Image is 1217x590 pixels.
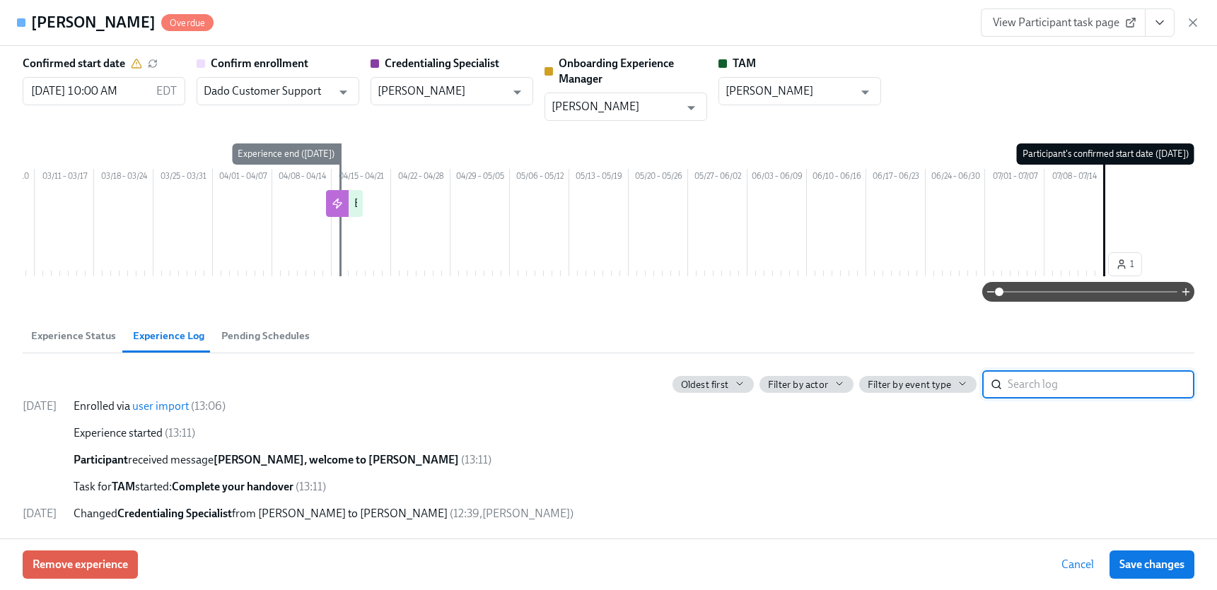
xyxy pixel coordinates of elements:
span: Oldest first [681,378,728,391]
p: EDT [156,83,177,99]
strong: Credentialing Specialist [117,507,232,520]
button: Open [854,81,876,103]
div: Experience started [74,425,1194,441]
span: [DATE] [23,399,57,413]
span: Filter by actor [768,378,828,391]
div: 03/18 – 03/24 [94,169,153,187]
span: ( 13:11 ) [461,453,491,466]
span: 1 [1116,257,1134,271]
div: 06/24 – 06/30 [926,169,985,187]
a: user import [132,399,189,413]
strong: Credentialing Specialist [385,57,499,70]
span: View Participant task page [993,16,1134,30]
span: [DATE] [23,507,57,520]
div: 05/20 – 05/26 [629,169,688,187]
span: Task for started: [74,480,293,493]
strong: Participant [74,453,128,466]
a: View Participant task page [981,8,1146,37]
div: 04/15 – 04/21 [332,169,391,187]
span: Experience Status [31,328,116,344]
button: Open [506,81,528,103]
div: 03/25 – 03/31 [153,169,213,187]
div: 07/01 – 07/07 [985,169,1044,187]
button: Oldest first [672,376,754,393]
input: Search log [1008,370,1194,399]
button: Filter by event type [859,376,977,393]
svg: This date applies to this experience only. It differs from the user's profile (2025/08/12). [131,58,142,69]
span: Cancel [1061,557,1094,572]
div: Enroll in General Dr Preboarding [354,196,513,211]
span: Pending Schedules [221,328,310,344]
span: Changed from [PERSON_NAME] to [PERSON_NAME] [74,507,448,520]
h4: [PERSON_NAME] [31,12,156,33]
label: Confirmed start date [23,56,125,71]
button: Filter by actor [759,376,854,393]
div: 06/17 – 06/23 [866,169,926,187]
span: Experience Log [133,328,204,344]
span: Filter by event type [868,378,951,391]
div: 03/11 – 03/17 [35,169,94,187]
div: Participant's confirmed start date ([DATE]) [1017,143,1194,165]
div: 05/06 – 05/12 [510,169,569,187]
div: 07/08 – 07/14 [1044,169,1104,187]
div: 04/08 – 04/14 [272,169,332,187]
div: 05/13 – 05/19 [569,169,629,187]
strong: [PERSON_NAME], welcome to [PERSON_NAME] [214,453,459,466]
div: 04/01 – 04/07 [213,169,272,187]
span: ( 13:11 ) [165,426,195,439]
div: 06/03 – 06/09 [747,169,807,187]
button: Click to reset to employee profile date (2025/08/12) [148,59,158,69]
span: Save changes [1119,557,1184,572]
strong: Onboarding Experience Manager [559,57,674,85]
span: Overdue [161,18,214,28]
div: Experience end ([DATE]) [232,143,340,165]
strong: TAM [112,480,135,493]
button: Remove experience [23,550,138,579]
button: View task page [1145,8,1175,37]
div: 04/29 – 05/05 [450,169,510,187]
span: Remove experience [33,557,128,572]
span: ( 13:11 ) [296,480,326,493]
div: 05/27 – 06/02 [688,169,747,187]
strong: TAM [733,57,756,70]
span: ( 13:06 ) [191,399,226,413]
button: 1 [1108,252,1142,276]
span: received message [74,453,459,466]
button: Open [332,81,354,103]
div: 06/10 – 06/16 [807,169,866,187]
button: Save changes [1110,550,1194,579]
div: 04/22 – 04/28 [391,169,450,187]
span: ( 12:39 , [PERSON_NAME] ) [450,507,573,520]
span: Enrolled via [74,399,189,413]
button: Cancel [1052,550,1104,579]
strong: Complete your handover [172,480,293,493]
strong: Confirm enrollment [211,57,308,70]
button: Open [680,97,702,119]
